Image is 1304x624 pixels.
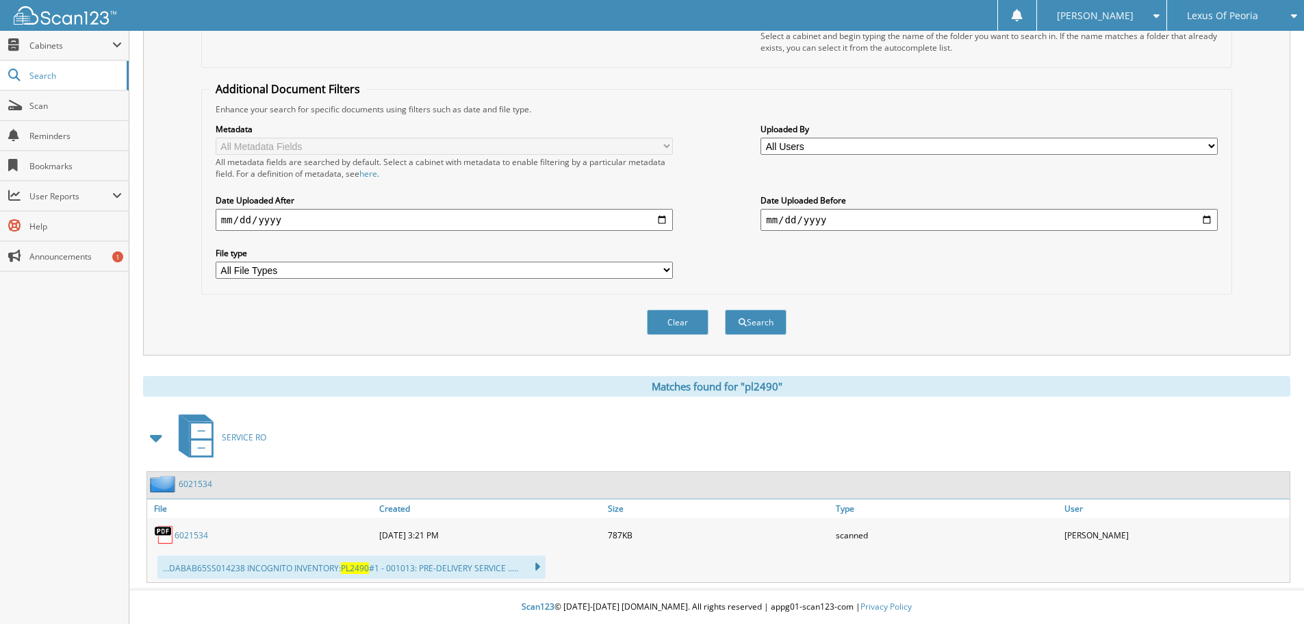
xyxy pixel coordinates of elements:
label: Uploaded By [760,123,1218,135]
span: Reminders [29,130,122,142]
span: Scan123 [522,601,554,612]
a: 6021534 [175,529,208,541]
label: Date Uploaded After [216,195,673,206]
a: SERVICE RO [170,410,266,464]
span: Help [29,221,122,232]
span: Lexus Of Peoria [1187,12,1258,20]
label: Metadata [216,123,673,135]
a: 6021534 [179,478,212,490]
a: File [147,499,376,518]
a: Type [832,499,1061,518]
img: scan123-logo-white.svg [14,6,116,25]
div: Enhance your search for specific documents using filters such as date and file type. [209,103,1225,115]
input: end [760,209,1218,231]
span: Search [29,70,120,82]
a: Privacy Policy [860,601,912,612]
label: Date Uploaded Before [760,195,1218,206]
div: Matches found for "pl2490" [143,376,1290,397]
div: 787KB [604,521,833,549]
span: Scan [29,100,122,112]
div: All metadata fields are searched by default. Select a cabinet with metadata to enable filtering b... [216,156,673,179]
span: [PERSON_NAME] [1057,12,1134,20]
img: PDF.png [154,525,175,545]
span: Announcements [29,251,122,262]
a: here [359,168,377,179]
div: 1 [112,251,123,262]
div: [DATE] 3:21 PM [376,521,604,549]
span: Cabinets [29,40,112,51]
span: Bookmarks [29,160,122,172]
div: Select a cabinet and begin typing the name of the folder you want to search in. If the name match... [760,30,1218,53]
button: Clear [647,310,708,335]
legend: Additional Document Filters [209,82,367,97]
div: [PERSON_NAME] [1061,521,1290,549]
label: File type [216,247,673,259]
span: PL2490 [341,562,369,574]
img: folder2.png [150,475,179,492]
span: SERVICE RO [222,432,266,443]
div: © [DATE]-[DATE] [DOMAIN_NAME]. All rights reserved | appg01-scan123-com | [129,590,1304,624]
a: User [1061,499,1290,518]
div: ...DABAB65SS014238 INCOGNITO INVENTORY: #1 - 001013: PRE-DELIVERY SERVICE ..... [157,556,546,579]
button: Search [725,310,787,335]
a: Size [604,499,833,518]
span: User Reports [29,190,112,202]
a: Created [376,499,604,518]
div: scanned [832,521,1061,549]
input: start [216,209,673,231]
